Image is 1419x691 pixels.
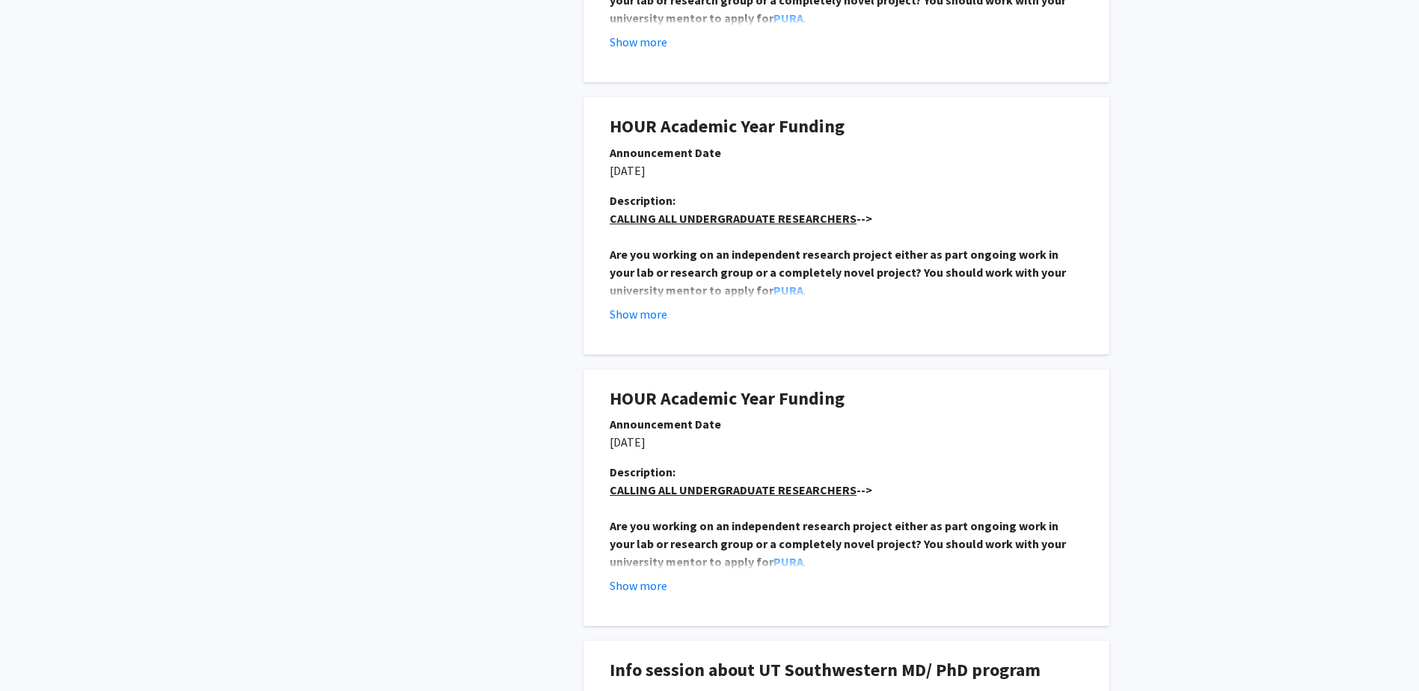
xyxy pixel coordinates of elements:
button: Show more [610,33,667,51]
p: . [610,517,1083,571]
div: Announcement Date [610,144,1083,162]
p: [DATE] [610,433,1083,451]
strong: --> [610,211,872,226]
iframe: Chat [11,624,64,680]
button: Show more [610,577,667,595]
a: PURA [773,283,803,298]
div: Description: [610,191,1083,209]
div: Description: [610,463,1083,481]
p: [DATE] [610,162,1083,179]
strong: Are you working on an independent research project either as part ongoing work in your lab or res... [610,518,1068,569]
u: CALLING ALL UNDERGRADUATE RESEARCHERS [610,482,856,497]
div: Announcement Date [610,415,1083,433]
button: Show more [610,305,667,323]
strong: --> [610,482,872,497]
p: . [610,245,1083,299]
strong: Are you working on an independent research project either as part ongoing work in your lab or res... [610,247,1068,298]
h1: HOUR Academic Year Funding [610,116,1083,138]
h1: HOUR Academic Year Funding [610,388,1083,410]
h1: Info session about UT Southwestern MD/ PhD program [610,660,1083,681]
a: PURA [773,554,803,569]
a: PURA [773,10,803,25]
u: CALLING ALL UNDERGRADUATE RESEARCHERS [610,211,856,226]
